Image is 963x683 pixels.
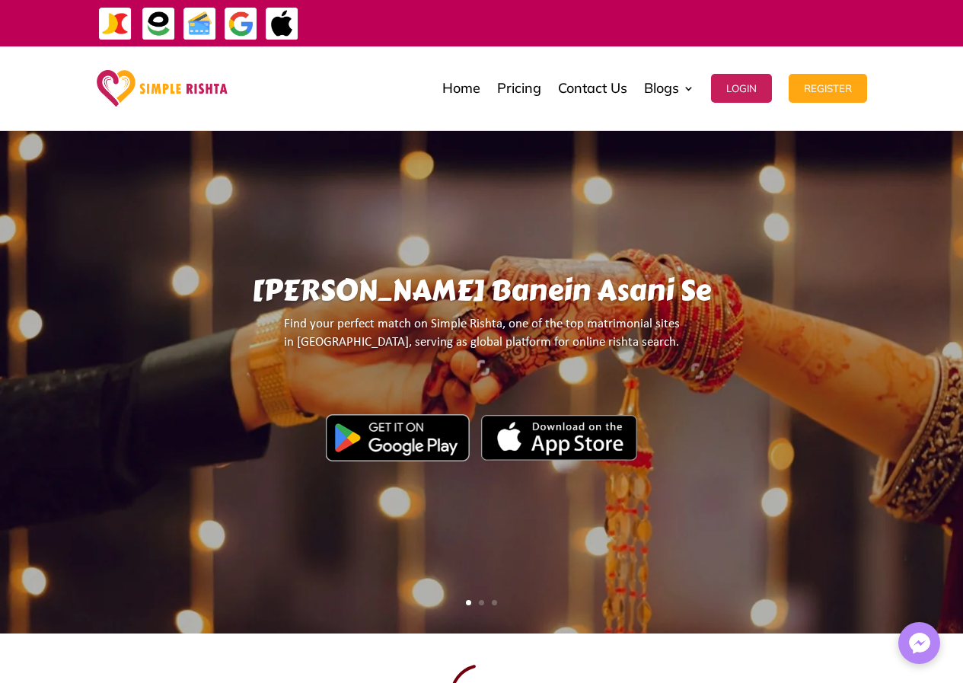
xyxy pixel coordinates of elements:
[224,7,258,41] img: GooglePay-icon
[442,50,480,126] a: Home
[126,315,837,365] p: Find your perfect match on Simple Rishta, one of the top matrimonial sites in [GEOGRAPHIC_DATA], ...
[98,7,132,41] img: JazzCash-icon
[466,600,471,605] a: 1
[904,628,935,659] img: Messenger
[479,600,484,605] a: 2
[497,50,541,126] a: Pricing
[558,50,627,126] a: Contact Us
[644,50,694,126] a: Blogs
[789,74,867,103] button: Register
[142,7,176,41] img: EasyPaisa-icon
[326,414,470,461] img: Google Play
[265,7,299,41] img: ApplePay-icon
[126,273,837,315] h1: [PERSON_NAME] Banein Asani Se
[711,50,772,126] a: Login
[789,50,867,126] a: Register
[492,600,497,605] a: 3
[711,74,772,103] button: Login
[183,7,217,41] img: Credit Cards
